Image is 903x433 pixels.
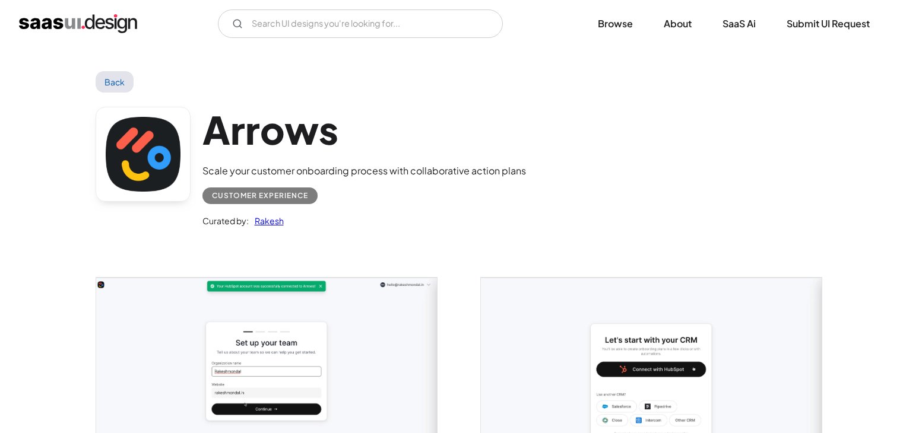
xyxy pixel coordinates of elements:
a: Browse [584,11,647,37]
form: Email Form [218,9,503,38]
a: About [649,11,706,37]
h1: Arrows [202,107,526,152]
a: Rakesh [249,214,284,228]
div: Curated by: [202,214,249,228]
a: SaaS Ai [708,11,770,37]
input: Search UI designs you're looking for... [218,9,503,38]
a: Submit UI Request [772,11,884,37]
div: Customer Experience [212,189,308,203]
div: Scale your customer onboarding process with collaborative action plans [202,164,526,178]
a: Back [96,71,134,93]
a: home [19,14,137,33]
